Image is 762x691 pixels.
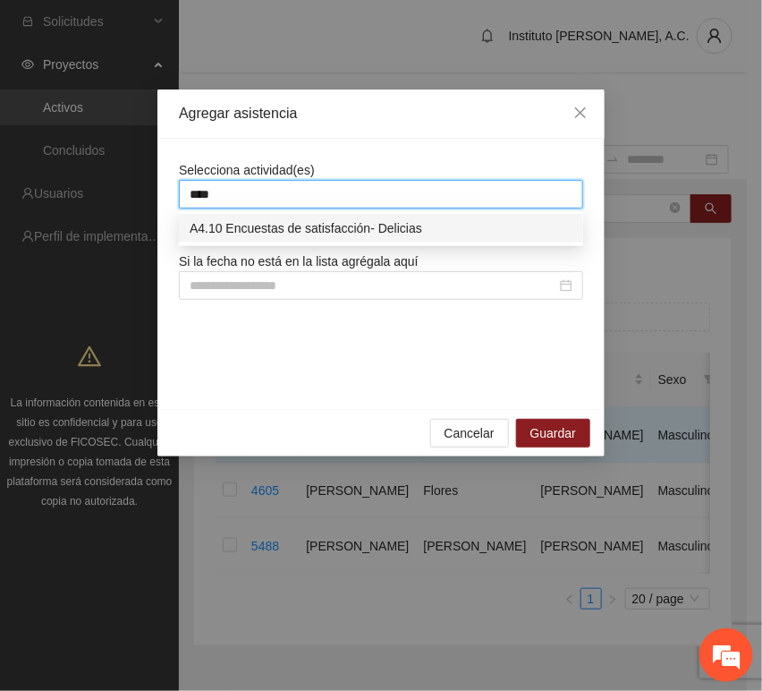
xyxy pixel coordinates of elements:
span: Selecciona actividad(es) [179,163,315,177]
span: Cancelar [444,423,495,443]
div: Agregar asistencia [179,104,583,124]
div: Chatee con nosotros ahora [93,91,301,115]
div: A4.10 Encuestas de satisfacción- Delicias [190,218,572,238]
span: close [573,106,588,120]
textarea: Escriba su mensaje y pulse “Intro” [9,489,341,551]
button: Guardar [516,419,590,448]
div: A4.10 Encuestas de satisfacción- Delicias [179,214,583,243]
button: Close [556,90,605,138]
span: Guardar [530,423,576,443]
span: Estamos en línea. [104,239,247,420]
span: Si la fecha no está en la lista agrégala aquí [179,254,419,269]
div: Minimizar ventana de chat en vivo [293,9,336,52]
button: Cancelar [430,419,509,448]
